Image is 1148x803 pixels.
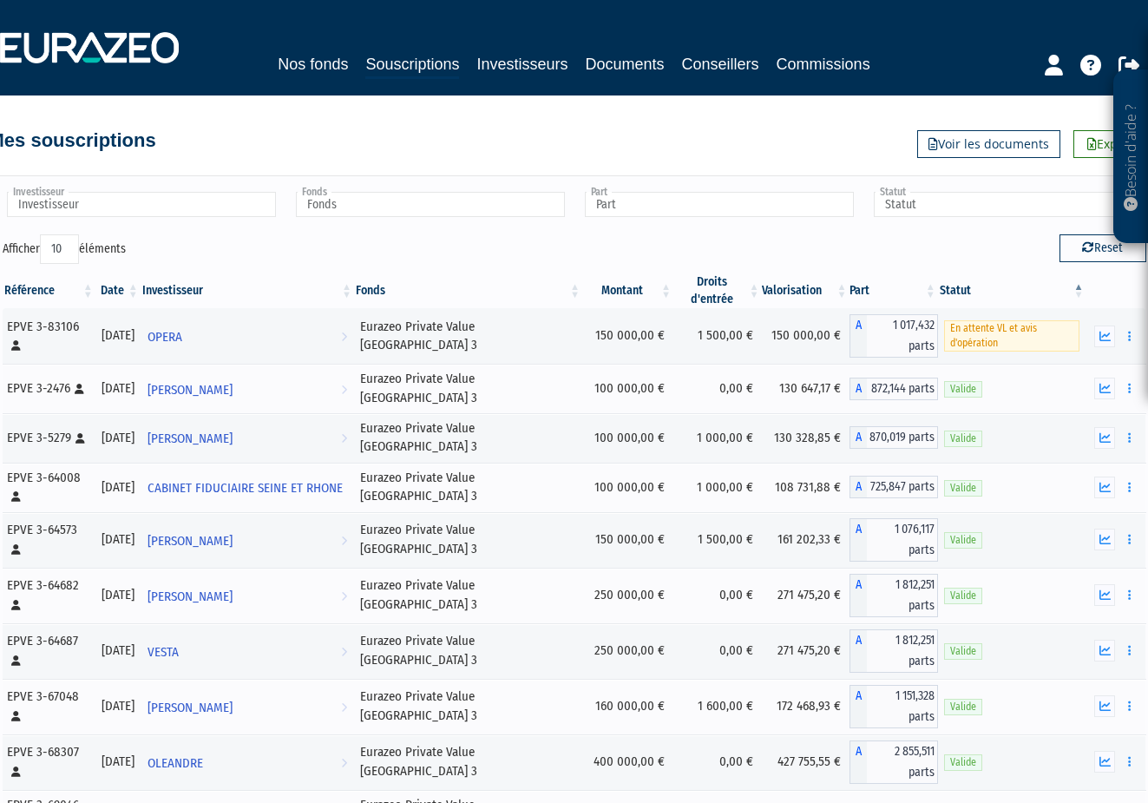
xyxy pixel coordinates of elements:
[141,523,354,557] a: [PERSON_NAME]
[944,480,982,497] span: Valide
[360,318,576,355] div: Eurazeo Private Value [GEOGRAPHIC_DATA] 3
[11,767,21,777] i: [Français] Personne physique
[7,521,89,558] div: EPVE 3-64573
[582,623,673,679] td: 250 000,00 €
[867,518,938,562] span: 1 076,117 parts
[850,476,867,498] span: A
[141,319,354,353] a: OPERA
[148,636,179,668] span: VESTA
[867,574,938,617] span: 1 812,251 parts
[850,378,867,400] span: A
[762,568,850,623] td: 271 475,20 €
[944,431,982,447] span: Valide
[3,273,95,308] th: Référence : activer pour trier la colonne par ordre croissant
[944,320,1080,352] span: En attente VL et avis d'opération
[850,273,938,308] th: Part: activer pour trier la colonne par ordre croissant
[148,581,233,613] span: [PERSON_NAME]
[360,632,576,669] div: Eurazeo Private Value [GEOGRAPHIC_DATA] 3
[582,512,673,568] td: 150 000,00 €
[102,642,134,660] div: [DATE]
[867,740,938,784] span: 2 855,511 parts
[673,568,761,623] td: 0,00 €
[365,52,459,79] a: Souscriptions
[341,525,347,557] i: Voir l'investisseur
[673,463,761,512] td: 1 000,00 €
[341,636,347,668] i: Voir l'investisseur
[1059,234,1146,262] button: Reset
[141,372,354,406] a: [PERSON_NAME]
[148,321,182,353] span: OPERA
[476,52,567,76] a: Investisseurs
[141,745,354,780] a: OLEANDRE
[944,532,982,549] span: Valide
[777,52,870,76] a: Commissions
[762,308,850,364] td: 150 000,00 €
[354,273,582,308] th: Fonds: activer pour trier la colonne par ordre croissant
[673,623,761,679] td: 0,00 €
[762,623,850,679] td: 271 475,20 €
[148,374,233,406] span: [PERSON_NAME]
[141,420,354,455] a: [PERSON_NAME]
[582,734,673,790] td: 400 000,00 €
[360,469,576,506] div: Eurazeo Private Value [GEOGRAPHIC_DATA] 3
[867,378,938,400] span: 872,144 parts
[148,747,203,780] span: OLEANDRE
[850,378,938,400] div: A - Eurazeo Private Value Europe 3
[3,234,126,264] label: Afficher éléments
[673,512,761,568] td: 1 500,00 €
[341,747,347,780] i: Voir l'investisseur
[762,273,850,308] th: Valorisation: activer pour trier la colonne par ordre croissant
[673,273,761,308] th: Droits d'entrée: activer pour trier la colonne par ordre croissant
[102,429,134,447] div: [DATE]
[850,740,867,784] span: A
[944,754,982,771] span: Valide
[141,689,354,724] a: [PERSON_NAME]
[867,629,938,673] span: 1 812,251 parts
[850,476,938,498] div: A - Eurazeo Private Value Europe 3
[7,688,89,725] div: EPVE 3-67048
[141,634,354,668] a: VESTA
[850,518,867,562] span: A
[582,679,673,734] td: 160 000,00 €
[673,364,761,413] td: 0,00 €
[762,364,850,413] td: 130 647,17 €
[7,379,89,398] div: EPVE 3-2476
[102,530,134,549] div: [DATE]
[762,413,850,463] td: 130 328,85 €
[75,384,84,394] i: [Français] Personne physique
[917,130,1060,158] a: Voir les documents
[102,326,134,345] div: [DATE]
[360,419,576,457] div: Eurazeo Private Value [GEOGRAPHIC_DATA] 3
[11,655,21,666] i: [Français] Personne physique
[762,734,850,790] td: 427 755,55 €
[850,574,938,617] div: A - Eurazeo Private Value Europe 3
[75,433,85,444] i: [Français] Personne physique
[867,426,938,449] span: 870,019 parts
[582,463,673,512] td: 100 000,00 €
[682,52,759,76] a: Conseillers
[582,273,673,308] th: Montant: activer pour trier la colonne par ordre croissant
[102,753,134,771] div: [DATE]
[7,743,89,780] div: EPVE 3-68307
[7,576,89,614] div: EPVE 3-64682
[11,600,21,610] i: [Français] Personne physique
[148,423,233,455] span: [PERSON_NAME]
[141,470,354,504] a: CABINET FIDUCIAIRE SEINE ET RHONE
[7,318,89,355] div: EPVE 3-83106
[40,234,79,264] select: Afficheréléments
[850,426,938,449] div: A - Eurazeo Private Value Europe 3
[1121,79,1141,235] p: Besoin d'aide ?
[673,734,761,790] td: 0,00 €
[360,743,576,780] div: Eurazeo Private Value [GEOGRAPHIC_DATA] 3
[360,521,576,558] div: Eurazeo Private Value [GEOGRAPHIC_DATA] 3
[586,52,665,76] a: Documents
[102,478,134,497] div: [DATE]
[141,273,354,308] th: Investisseur: activer pour trier la colonne par ordre croissant
[673,308,761,364] td: 1 500,00 €
[850,574,867,617] span: A
[673,679,761,734] td: 1 600,00 €
[11,491,21,502] i: [Français] Personne physique
[148,472,343,504] span: CABINET FIDUCIAIRE SEINE ET RHONE
[850,314,867,358] span: A
[850,314,938,358] div: A - Eurazeo Private Value Europe 3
